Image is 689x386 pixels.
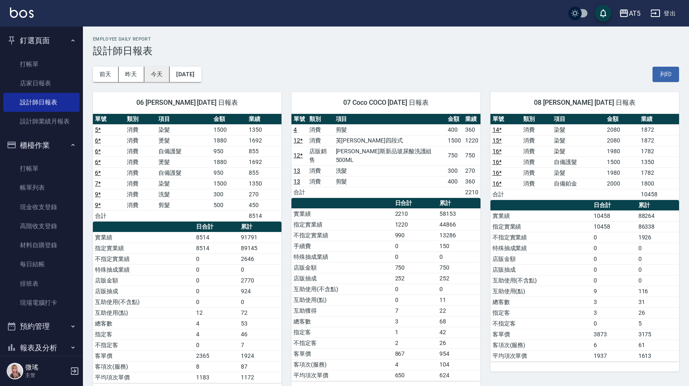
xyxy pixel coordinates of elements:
h2: Employee Daily Report [93,36,679,42]
th: 單號 [93,114,125,125]
td: 750 [463,146,480,165]
td: 染髮 [552,167,605,178]
td: 1172 [239,372,281,383]
td: 消費 [521,178,552,189]
a: 4 [294,126,297,133]
th: 金額 [211,114,247,125]
td: 0 [393,294,438,305]
a: 帳單列表 [3,178,80,197]
td: 消費 [125,146,157,157]
td: 消費 [521,157,552,167]
td: 消費 [307,124,333,135]
td: 消費 [521,135,552,146]
td: 指定客 [291,327,393,338]
td: 1500 [605,157,639,167]
th: 項目 [334,114,446,125]
td: 指定實業績 [93,243,194,253]
div: AT5 [629,8,640,19]
td: 8 [194,361,239,372]
button: 登出 [647,6,679,21]
td: 954 [437,348,480,359]
td: 0 [592,232,636,243]
td: 芙[PERSON_NAME]四段式 [334,135,446,146]
td: 不指定客 [490,318,592,329]
td: 3 [592,307,636,318]
td: 1800 [639,178,679,189]
th: 類別 [307,114,333,125]
td: 互助使用(點) [291,294,393,305]
td: 1872 [639,135,679,146]
td: 燙髮 [156,135,211,146]
td: 2365 [194,350,239,361]
button: save [595,5,611,22]
td: 3175 [636,329,679,340]
td: 0 [194,253,239,264]
td: 6 [592,340,636,350]
td: 1220 [463,135,480,146]
td: 平均項次單價 [490,350,592,361]
button: 櫃檯作業 [3,135,80,156]
td: 87 [239,361,281,372]
td: 1500 [446,135,463,146]
td: 2770 [239,275,281,286]
td: 44866 [437,219,480,230]
td: 0 [636,275,679,286]
td: 7 [239,340,281,350]
table: a dense table [490,200,679,362]
td: 270 [247,189,282,200]
a: 設計師業績月報表 [3,112,80,131]
td: 洗髮 [156,189,211,200]
td: 12 [194,307,239,318]
td: 0 [239,297,281,307]
td: 400 [446,176,463,187]
td: 4 [194,329,239,340]
td: 消費 [125,124,157,135]
td: 360 [463,124,480,135]
td: 店販抽成 [93,286,194,297]
table: a dense table [490,114,679,200]
h5: 微瑤 [25,363,68,372]
td: 消費 [307,176,333,187]
td: 自備鉑金 [552,178,605,189]
td: 10458 [592,210,636,221]
td: 指定實業績 [291,219,393,230]
td: 店販金額 [291,262,393,273]
td: 剪髮 [156,200,211,210]
td: 0 [393,251,438,262]
td: 1500 [211,124,247,135]
td: 指定實業績 [490,221,592,232]
a: 現場電腦打卡 [3,293,80,312]
td: 洗髮 [334,165,446,176]
td: 0 [592,264,636,275]
th: 業績 [639,114,679,125]
td: 自備護髮 [552,157,605,167]
td: 消費 [125,167,157,178]
a: 13 [294,167,300,174]
button: [DATE] [170,67,201,82]
td: 消費 [125,200,157,210]
td: 10458 [639,189,679,200]
td: 8514 [247,210,282,221]
td: 不指定實業績 [490,232,592,243]
td: 消費 [125,178,157,189]
td: 500 [211,200,247,210]
th: 日合計 [592,200,636,211]
td: 店販銷售 [307,146,333,165]
td: 互助使用(不含點) [93,297,194,307]
td: 消費 [307,135,333,146]
td: 互助使用(不含點) [490,275,592,286]
td: 合計 [291,187,307,198]
button: 昨天 [119,67,144,82]
table: a dense table [93,222,281,383]
td: 自備護髮 [156,167,211,178]
td: 消費 [125,135,157,146]
td: 61 [636,340,679,350]
td: 867 [393,348,438,359]
a: 設計師日報表 [3,93,80,112]
td: 53 [239,318,281,329]
td: 總客數 [490,297,592,307]
td: 染髮 [552,135,605,146]
td: 不指定客 [93,340,194,350]
td: 91791 [239,232,281,243]
td: 平均項次單價 [93,372,194,383]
